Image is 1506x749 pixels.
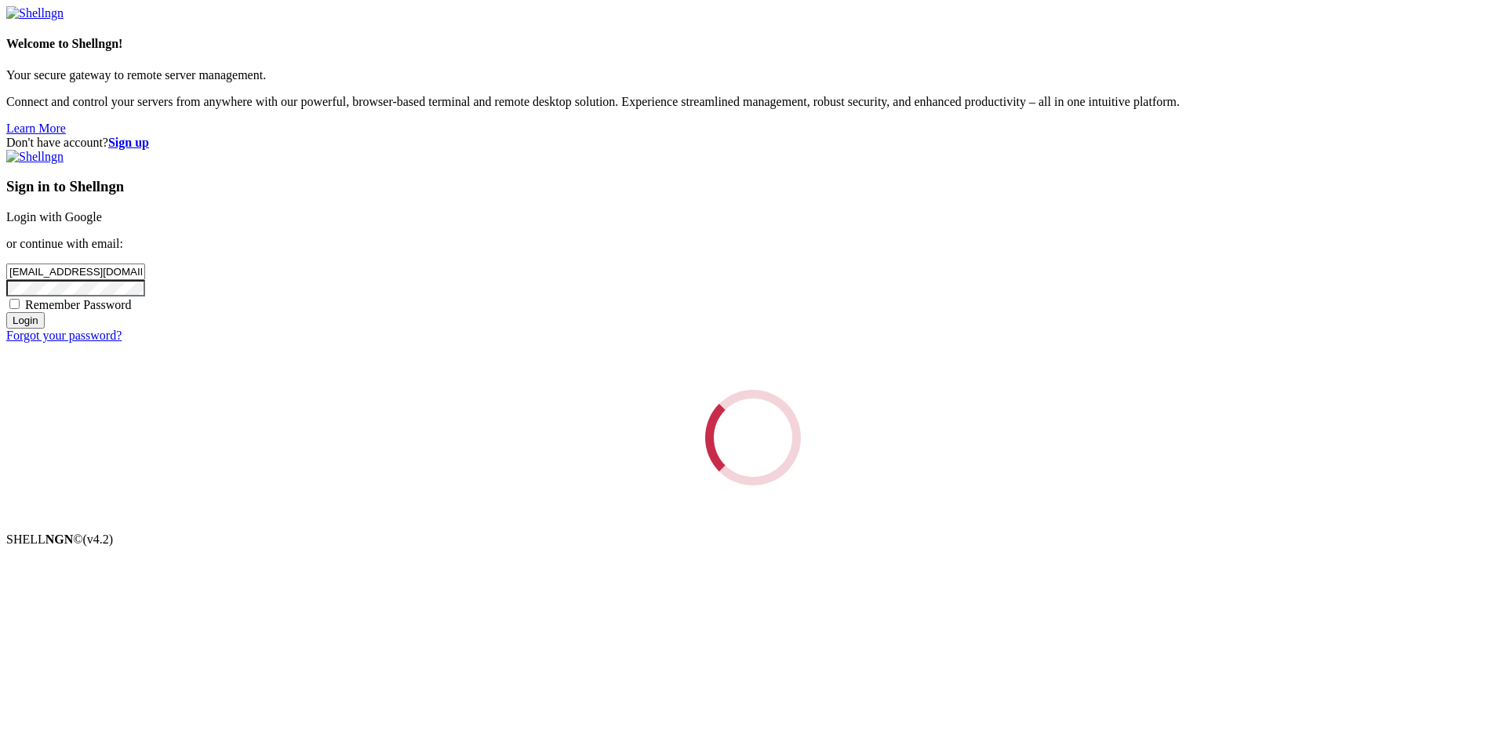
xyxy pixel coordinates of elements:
input: Remember Password [9,299,20,309]
input: Email address [6,264,145,280]
p: Connect and control your servers from anywhere with our powerful, browser-based terminal and remo... [6,95,1500,109]
div: Don't have account? [6,136,1500,150]
h4: Welcome to Shellngn! [6,37,1500,51]
div: Loading... [697,382,809,494]
b: NGN [45,533,74,546]
p: or continue with email: [6,237,1500,251]
img: Shellngn [6,150,64,164]
span: Remember Password [25,298,132,311]
input: Login [6,312,45,329]
span: 4.2.0 [83,533,114,546]
h3: Sign in to Shellngn [6,178,1500,195]
span: SHELL © [6,533,113,546]
a: Login with Google [6,210,102,224]
a: Learn More [6,122,66,135]
p: Your secure gateway to remote server management. [6,68,1500,82]
img: Shellngn [6,6,64,20]
a: Forgot your password? [6,329,122,342]
a: Sign up [108,136,149,149]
